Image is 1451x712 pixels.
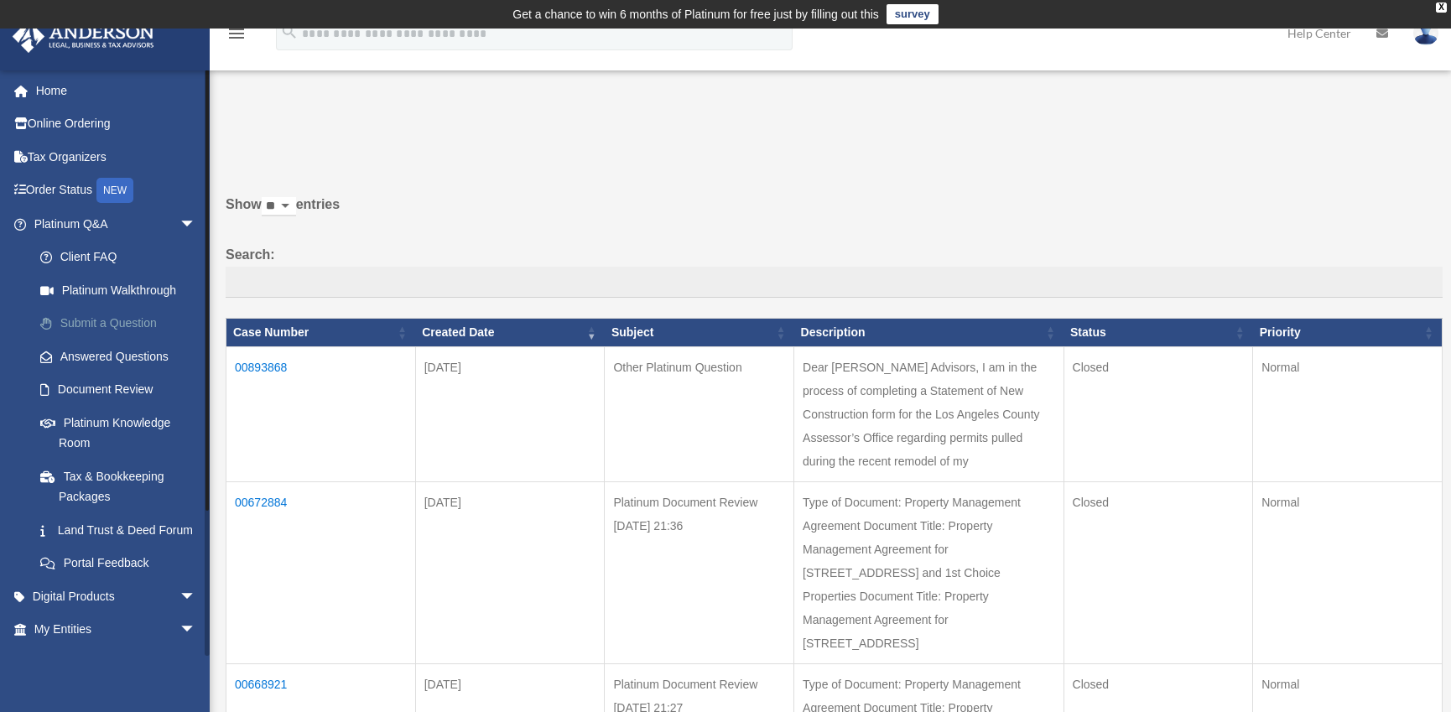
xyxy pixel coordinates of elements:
[12,174,221,208] a: Order StatusNEW
[179,613,213,647] span: arrow_drop_down
[1253,319,1443,347] th: Priority: activate to sort column ascending
[415,346,605,481] td: [DATE]
[226,29,247,44] a: menu
[512,4,879,24] div: Get a chance to win 6 months of Platinum for free just by filling out this
[415,319,605,347] th: Created Date: activate to sort column ascending
[605,319,794,347] th: Subject: activate to sort column ascending
[179,579,213,614] span: arrow_drop_down
[226,481,416,663] td: 00672884
[12,74,221,107] a: Home
[12,579,221,613] a: Digital Productsarrow_drop_down
[1064,346,1253,481] td: Closed
[23,460,221,513] a: Tax & Bookkeeping Packages
[1413,21,1438,45] img: User Pic
[280,23,299,41] i: search
[12,140,221,174] a: Tax Organizers
[12,613,221,647] a: My Entitiesarrow_drop_down
[1253,346,1443,481] td: Normal
[12,646,221,679] a: My Anderson Teamarrow_drop_down
[23,241,221,274] a: Client FAQ
[226,243,1443,299] label: Search:
[1436,3,1447,13] div: close
[23,373,221,407] a: Document Review
[605,346,794,481] td: Other Platinum Question
[794,346,1064,481] td: Dear [PERSON_NAME] Advisors, I am in the process of completing a Statement of New Construction fo...
[23,273,221,307] a: Platinum Walkthrough
[226,23,247,44] i: menu
[794,319,1064,347] th: Description: activate to sort column ascending
[23,547,221,580] a: Portal Feedback
[226,346,416,481] td: 00893868
[12,207,221,241] a: Platinum Q&Aarrow_drop_down
[179,646,213,680] span: arrow_drop_down
[23,513,221,547] a: Land Trust & Deed Forum
[23,307,221,340] a: Submit a Question
[1253,481,1443,663] td: Normal
[179,207,213,242] span: arrow_drop_down
[605,481,794,663] td: Platinum Document Review [DATE] 21:36
[887,4,939,24] a: survey
[226,193,1443,233] label: Show entries
[794,481,1064,663] td: Type of Document: Property Management Agreement Document Title: Property Management Agreement for...
[8,20,159,53] img: Anderson Advisors Platinum Portal
[12,107,221,141] a: Online Ordering
[226,319,416,347] th: Case Number: activate to sort column ascending
[262,197,296,216] select: Showentries
[1064,481,1253,663] td: Closed
[23,406,221,460] a: Platinum Knowledge Room
[226,267,1443,299] input: Search:
[23,340,213,373] a: Answered Questions
[1064,319,1253,347] th: Status: activate to sort column ascending
[415,481,605,663] td: [DATE]
[96,178,133,203] div: NEW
